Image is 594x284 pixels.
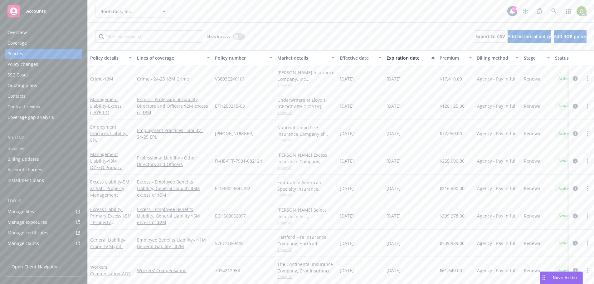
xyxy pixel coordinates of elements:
a: General Liability - $2M [137,243,210,250]
button: Policy number [212,50,275,65]
a: Workers' Compensation [90,264,131,277]
span: $17,410.00 [440,76,462,82]
a: Policy changes [5,59,82,69]
a: Stop snowing [519,5,532,17]
span: Active [557,131,570,136]
a: more [584,239,592,247]
div: Drag to move [540,272,548,284]
span: Renewal [524,267,542,274]
span: - $3M [103,76,113,82]
span: [DATE] [387,103,401,109]
button: Roofstock, Inc. [95,5,173,17]
a: Crime [90,76,113,82]
a: Installment plans [5,175,82,185]
img: photo [577,6,587,16]
a: Contract review [5,102,82,112]
span: V3803E240101 [215,76,245,82]
span: Agency - Pay in full [477,213,517,219]
a: Invoices [5,144,82,154]
div: Account charges [7,165,42,175]
span: [PHONE_NUMBER] [215,130,254,137]
span: - 5M xs 5M - Property Management [90,179,129,198]
span: ECHS00082097 [215,213,246,219]
a: Policies [5,49,82,59]
a: circleInformation [572,102,579,110]
button: Policy details [88,50,134,65]
span: Agency - Pay in full [477,158,517,164]
div: Manage certificates [7,228,48,238]
div: Policy details [90,55,125,61]
a: Overview [5,27,82,37]
a: Excess - Employee Benefits Liability, General Liability $5M excess of $5M [137,179,210,198]
div: Status [555,55,593,61]
span: [DATE] [340,240,354,247]
span: $309,989.00 [440,240,465,247]
span: Agency - Pay in full [477,130,517,137]
div: Policies [7,49,23,59]
div: [PERSON_NAME] Select Insurance Inc., [PERSON_NAME] Insurance Group, Ltd., RT Specialty Insurance ... [277,207,335,220]
span: Agency - Pay in full [477,76,517,82]
span: Manage exposures [5,217,82,227]
div: Manage exposures [7,217,47,227]
a: Coverage [5,38,82,48]
span: Renewal [524,213,542,219]
button: Add historical policy [508,30,551,43]
button: Add BOR policy [554,30,587,43]
span: - AOS [120,271,131,277]
button: Expiration date [384,50,437,65]
span: [DATE] [387,130,401,137]
a: Manage claims [5,238,82,248]
a: Accounts [5,2,82,20]
span: Renewal [524,103,542,109]
a: Management Liability [90,96,122,115]
a: Crime - 24-25 $3M Crime [137,76,210,82]
div: Policy changes [7,59,38,69]
a: more [584,212,592,220]
span: EFI1203215-03 [215,103,245,109]
a: SSC Cases [5,70,82,80]
div: Billing updates [7,154,39,164]
a: Switch app [562,5,575,17]
span: [DATE] [340,267,354,274]
span: Show inactive [207,34,231,39]
div: SSC Cases [7,70,29,80]
button: Premium [437,50,475,65]
a: Excess Liability [90,179,129,198]
span: Active [557,76,570,81]
span: Show all [277,192,335,198]
div: The Continental Insurance Company, CNA Insurance [277,261,335,274]
span: Active [557,103,570,109]
div: Invoices [7,144,24,154]
div: National Union Fire Insurance Company of [GEOGRAPHIC_DATA], [GEOGRAPHIC_DATA], AIG [277,124,335,137]
span: Renewal [524,185,542,192]
span: $309,278.00 [440,213,465,219]
div: Market details [277,55,328,61]
span: [DATE] [387,158,401,164]
span: [DATE] [340,76,354,82]
div: [PERSON_NAME] Insurance Company, Inc., [PERSON_NAME] Group [277,69,335,82]
a: circleInformation [572,75,579,82]
span: Active [557,267,570,273]
a: Coverage gap analysis [5,112,82,122]
span: Show all [277,82,335,88]
a: more [584,102,592,110]
span: Active [557,158,570,164]
span: Export to CSV [475,33,505,39]
a: circleInformation [572,130,579,137]
a: more [584,130,592,137]
a: circleInformation [572,185,579,192]
span: [DATE] [340,103,354,109]
span: $255,000.00 [440,158,465,164]
span: Show all [277,137,335,143]
a: Workers' Compensation [137,267,210,274]
span: Accounts [26,9,46,14]
button: Billing method [475,50,521,65]
a: General Liability [90,237,126,249]
span: Show all [277,165,335,170]
span: Show all [277,247,335,252]
a: Contacts [5,91,82,101]
div: Underwriters at Lloyd's, [GEOGRAPHIC_DATA], [PERSON_NAME] of [GEOGRAPHIC_DATA], RT Specialty Insu... [277,97,335,110]
span: Open Client Navigator [12,263,58,270]
a: more [584,267,592,274]
span: Add historical policy [508,33,551,39]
